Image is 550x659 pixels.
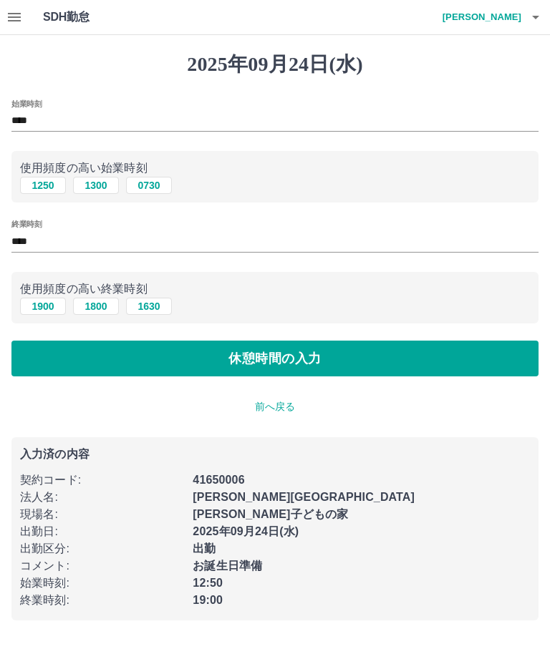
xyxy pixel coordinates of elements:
b: 出勤 [193,542,216,555]
b: [PERSON_NAME][GEOGRAPHIC_DATA] [193,491,415,503]
button: 0730 [126,177,172,194]
b: 41650006 [193,474,244,486]
p: 契約コード : [20,472,184,489]
button: 休憩時間の入力 [11,341,539,376]
button: 1630 [126,298,172,315]
p: 使用頻度の高い始業時刻 [20,160,530,177]
p: 出勤日 : [20,523,184,540]
b: [PERSON_NAME]子どもの家 [193,508,348,520]
button: 1900 [20,298,66,315]
label: 始業時刻 [11,98,42,109]
p: 終業時刻 : [20,592,184,609]
label: 終業時刻 [11,219,42,230]
b: 19:00 [193,594,223,606]
p: 使用頻度の高い終業時刻 [20,280,530,298]
p: コメント : [20,557,184,575]
p: 始業時刻 : [20,575,184,592]
button: 1250 [20,177,66,194]
p: 法人名 : [20,489,184,506]
b: お誕生日準備 [193,560,262,572]
b: 12:50 [193,577,223,589]
p: 出勤区分 : [20,540,184,557]
p: 現場名 : [20,506,184,523]
button: 1800 [73,298,119,315]
button: 1300 [73,177,119,194]
p: 入力済の内容 [20,449,530,460]
p: 前へ戻る [11,399,539,414]
h1: 2025年09月24日(水) [11,52,539,77]
b: 2025年09月24日(水) [193,525,299,537]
